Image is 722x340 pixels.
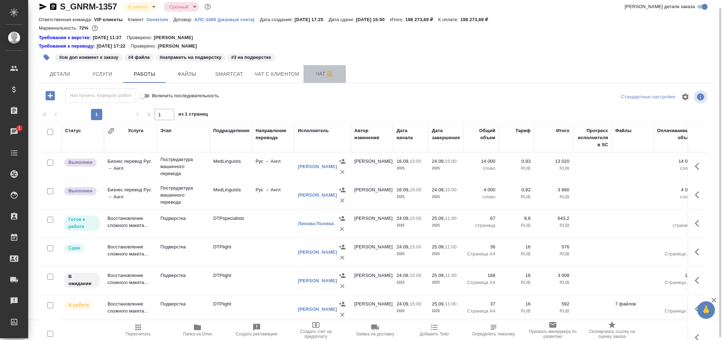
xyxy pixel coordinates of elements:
p: 25.09, [432,244,445,249]
button: Сгруппировать [108,128,115,135]
button: Назначить [337,213,347,224]
p: 2025 [397,279,425,286]
span: Заявка на доставку [356,332,394,336]
p: 24.09, [397,244,410,249]
p: 2025 [397,222,425,229]
p: 15:00 [410,187,421,192]
div: Дата начала [397,127,425,141]
p: 2025 [432,222,460,229]
p: Дата сдачи: [329,17,356,22]
td: Восстановление сложного макета... [104,297,157,322]
p: 25.09, [432,301,445,307]
p: Страница А4 [467,251,495,258]
td: Восстановление сложного макета... [104,240,157,265]
td: [PERSON_NAME] [351,183,393,208]
p: 14 000 [657,158,693,165]
span: Чат [308,69,342,78]
span: Папка на Drive [183,332,212,336]
div: Этап [160,127,171,134]
p: 24.09, [432,159,445,164]
div: Дата завершения [432,127,460,141]
span: Smartcat [212,70,246,79]
p: 2025 [397,165,425,172]
button: Удалить [337,281,348,291]
span: Призвать менеджера по развитию [527,329,578,339]
a: [PERSON_NAME] [298,307,337,312]
a: Линова Полина [298,221,334,226]
td: MedLinguists [210,154,252,179]
p: Подверстка [160,215,206,222]
p: #3 на подверстке [231,54,271,61]
button: Назначить [337,299,348,309]
p: 2025 [432,308,460,315]
p: RUB [538,251,569,258]
p: страница [657,222,693,229]
p: [DATE] 15:00 [356,17,390,22]
p: 14 000 [467,158,495,165]
a: 1 [2,123,26,141]
p: 67 [467,215,495,222]
p: RUB [538,279,569,286]
p: 2025 [432,251,460,258]
p: Подверстка [160,243,206,251]
p: 15:00 [410,244,421,249]
p: АЛС-1065 (разовые счета) [194,17,260,22]
p: 3 008 [538,272,569,279]
p: 24.09, [397,273,410,278]
p: 2025 [397,193,425,200]
p: Страница А4 [467,308,495,315]
a: Generium [146,16,173,22]
p: Страница А4 [657,279,693,286]
div: Тариф [515,127,531,134]
span: Детали [43,70,77,79]
td: Восстановление сложного макета... [104,268,157,293]
div: Нажми, чтобы открыть папку с инструкцией [39,43,97,50]
td: Рус → Англ [252,154,294,179]
p: RUB [502,222,531,229]
span: Настроить таблицу [677,88,694,105]
p: RUB [538,222,569,229]
p: RUB [502,251,531,258]
p: 15:00 [410,159,421,164]
button: Скопировать ссылку на оценку заказа [582,320,642,340]
div: split button [619,92,677,103]
p: #см доп коммент к заказу [59,54,118,61]
span: Добавить Todo [420,332,449,336]
div: Направление перевода [256,127,291,141]
p: Страница А4 [657,308,693,315]
p: 188 [657,272,693,279]
button: Назначить [337,156,348,167]
div: Исполнитель выполняет работу [63,301,100,310]
div: Исполнитель [298,127,329,134]
p: Страница А4 [657,251,693,258]
span: Работы [128,70,161,79]
td: [PERSON_NAME] [351,268,393,293]
p: 24.09, [432,187,445,192]
a: S_GNRM-1357 [60,2,117,11]
button: Назначить [337,270,348,281]
button: Здесь прячутся важные кнопки [691,301,708,317]
p: [DATE] 11:27 [93,34,127,41]
p: слово [657,193,693,200]
p: Подверстка [160,301,206,308]
p: 15:00 [445,187,457,192]
p: слово [467,193,495,200]
p: #4 файла [128,54,150,61]
p: RUB [538,193,569,200]
p: VIP клиенты [94,17,128,22]
p: 188 [467,272,495,279]
button: Назначить [337,242,348,252]
span: Создать рекламацию [236,332,278,336]
p: 16 [502,301,531,308]
button: Удалить [337,167,348,177]
p: Generium [146,17,173,22]
button: Назначить [337,185,348,195]
p: 25.09, [432,273,445,278]
button: Здесь прячутся важные кнопки [691,158,708,175]
p: 36 [657,243,693,251]
p: В ожидании [68,273,96,287]
a: Требования к переводу: [39,43,97,50]
p: Страница А4 [467,279,495,286]
p: 0,92 [502,186,531,193]
p: Проверено: [131,43,158,50]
